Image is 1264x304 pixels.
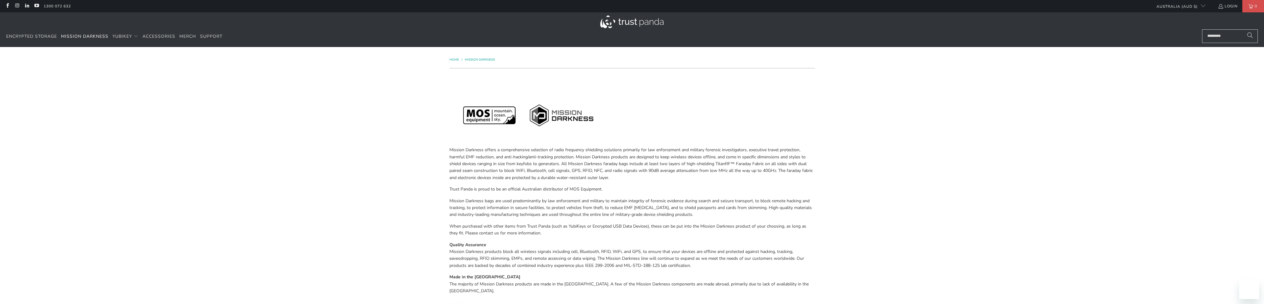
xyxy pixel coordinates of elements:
[449,242,815,269] p: Mission Darkness products block all wireless signals including cell, Bluetooth, RFID, WiFi, and G...
[465,58,495,62] a: Mission Darkness
[449,147,815,181] p: Mission Darkness offers a comprehensive selection of radio frequency shielding solutions primaril...
[24,4,29,9] a: Trust Panda Australia on LinkedIn
[1202,29,1258,43] input: Search...
[1239,279,1259,299] iframe: Button to launch messaging window
[200,29,222,44] a: Support
[449,223,815,237] p: When purchased with other items from Trust Panda (such as YubiKeys or Encrypted USB Data Devices)...
[179,29,196,44] a: Merch
[179,33,196,39] span: Merch
[1242,29,1258,43] button: Search
[142,33,175,39] span: Accessories
[1218,3,1238,10] a: Login
[142,29,175,44] a: Accessories
[449,58,459,62] span: Home
[449,198,815,218] p: Mission Darkness bags are used predominantly by law enforcement and military to maintain integrit...
[5,4,10,9] a: Trust Panda Australia on Facebook
[449,58,460,62] a: Home
[600,15,664,28] img: Trust Panda Australia
[61,33,108,39] span: Mission Darkness
[112,29,138,44] summary: YubiKey
[449,274,815,294] p: The majority of Mission Darkness products are made in the [GEOGRAPHIC_DATA]. A few of the Mission...
[61,29,108,44] a: Mission Darkness
[449,186,815,193] p: Trust Panda is proud to be an official Australian distributor of MOS Equipment.
[200,33,222,39] span: Support
[112,33,132,39] span: YubiKey
[449,274,520,280] strong: Made in the [GEOGRAPHIC_DATA]
[6,29,57,44] a: Encrypted Storage
[6,33,57,39] span: Encrypted Storage
[449,242,486,248] strong: Quality Assurance
[44,3,71,10] a: 1300 072 632
[14,4,20,9] a: Trust Panda Australia on Instagram
[613,168,776,173] span: radio signals with 90dB average attenuation from low MHz all the way up to 40GHz
[6,29,222,44] nav: Translation missing: en.navigation.header.main_nav
[34,4,39,9] a: Trust Panda Australia on YouTube
[461,58,462,62] span: /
